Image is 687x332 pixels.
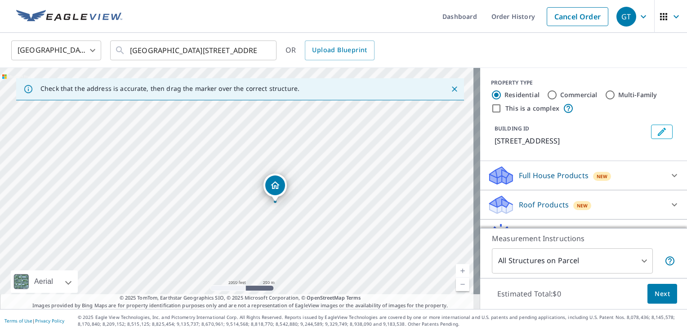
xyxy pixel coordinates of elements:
label: Commercial [560,90,598,99]
a: Cancel Order [547,7,608,26]
div: OR [286,40,375,60]
div: GT [616,7,636,27]
div: [GEOGRAPHIC_DATA] [11,38,101,63]
a: Current Level 15, Zoom Out [456,278,469,291]
div: Full House ProductsNew [487,165,680,186]
div: PROPERTY TYPE [491,79,676,87]
span: © 2025 TomTom, Earthstar Geographics SIO, © 2025 Microsoft Corporation, © [120,294,361,302]
span: Next [655,288,670,300]
div: Aerial [31,270,56,293]
p: Estimated Total: $0 [490,284,568,304]
button: Edit building 1 [651,125,673,139]
a: Upload Blueprint [305,40,374,60]
span: New [577,202,588,209]
p: Full House Products [519,170,589,181]
p: © 2025 Eagle View Technologies, Inc. and Pictometry International Corp. All Rights Reserved. Repo... [78,314,683,328]
a: OpenStreetMap [307,294,344,301]
div: Roof ProductsNew [487,194,680,215]
p: Roof Products [519,199,569,210]
p: [STREET_ADDRESS] [495,135,647,146]
span: New [597,173,608,180]
p: | [4,318,64,323]
label: Multi-Family [618,90,657,99]
a: Current Level 15, Zoom In [456,264,469,278]
a: Privacy Policy [35,318,64,324]
p: BUILDING ID [495,125,529,132]
div: Solar ProductsNew [487,223,680,245]
p: Check that the address is accurate, then drag the marker over the correct structure. [40,85,299,93]
span: Upload Blueprint [312,45,367,56]
a: Terms of Use [4,318,32,324]
label: This is a complex [505,104,559,113]
p: Measurement Instructions [492,233,675,244]
button: Next [647,284,677,304]
label: Residential [504,90,540,99]
a: Terms [346,294,361,301]
div: Dropped pin, building 1, Residential property, 753 County Road 320 Valley View, TX 76272 [263,174,287,202]
img: EV Logo [16,10,122,23]
div: Aerial [11,270,78,293]
input: Search by address or latitude-longitude [130,38,258,63]
button: Close [449,83,460,95]
span: Your report will include each building or structure inside the parcel boundary. In some cases, du... [665,256,675,266]
div: All Structures on Parcel [492,248,653,274]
